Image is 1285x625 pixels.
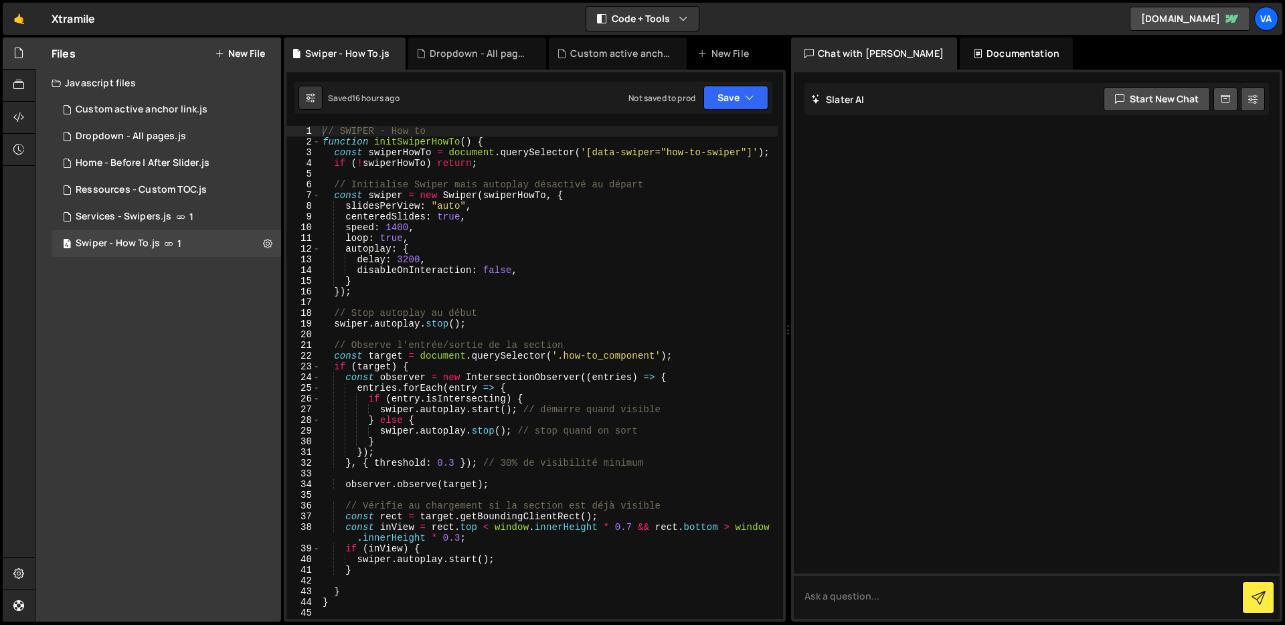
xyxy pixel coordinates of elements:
div: 35 [286,490,321,501]
div: 1 [286,126,321,137]
div: 40 [286,554,321,565]
div: Home - Before | After Slider.js [76,157,209,169]
button: Code + Tools [586,7,699,31]
div: 17287/47952.js [52,177,281,203]
div: 27 [286,404,321,415]
div: 37 [286,511,321,522]
div: 43 [286,586,321,597]
div: Swiper - How To.js [76,238,160,250]
div: Services - Swipers.js [76,211,171,223]
div: New File [697,47,754,60]
div: 11 [286,233,321,244]
a: Va [1254,7,1278,31]
button: Start new chat [1104,87,1210,111]
div: 4 [286,158,321,169]
div: 39 [286,543,321,554]
div: 41 [286,565,321,575]
div: Dropdown - All pages.js [76,130,186,143]
div: 9 [286,211,321,222]
div: 21 [286,340,321,351]
div: 17287/47922.js [52,203,281,230]
div: 17287/47921.js [52,230,281,257]
div: Documentation [960,37,1073,70]
div: 30 [286,436,321,447]
div: 22 [286,351,321,361]
div: 45 [286,608,321,618]
span: 1 [177,238,181,249]
button: New File [215,48,265,59]
div: 17287/47923.js [52,96,281,123]
div: Custom active anchor link.js [76,104,207,116]
div: 7 [286,190,321,201]
div: 25 [286,383,321,393]
div: 17287/47958.js [52,123,281,150]
div: 16 hours ago [352,92,400,104]
div: 20 [286,329,321,340]
div: 34 [286,479,321,490]
div: 10 [286,222,321,233]
div: 17 [286,297,321,308]
div: 29 [286,426,321,436]
button: Save [703,86,768,110]
div: Chat with [PERSON_NAME] [791,37,957,70]
div: 33 [286,468,321,479]
div: Saved [328,92,400,104]
div: 36 [286,501,321,511]
h2: Files [52,46,76,61]
div: 38 [286,522,321,543]
div: 42 [286,575,321,586]
span: 4 [63,240,71,250]
div: Ressources - Custom TOC.js [76,184,207,196]
div: 28 [286,415,321,426]
div: 24 [286,372,321,383]
div: Javascript files [35,70,281,96]
div: 8 [286,201,321,211]
a: [DOMAIN_NAME] [1130,7,1250,31]
div: 14 [286,265,321,276]
div: 18 [286,308,321,319]
div: Xtramile [52,11,95,27]
div: 17287/47920.js [52,150,281,177]
div: 32 [286,458,321,468]
span: 1 [189,211,193,222]
h2: Slater AI [811,93,865,106]
div: 16 [286,286,321,297]
div: Not saved to prod [628,92,695,104]
div: 13 [286,254,321,265]
div: 2 [286,137,321,147]
div: 26 [286,393,321,404]
div: 5 [286,169,321,179]
a: 🤙 [3,3,35,35]
div: 31 [286,447,321,458]
div: Dropdown - All pages.js [430,47,530,60]
div: 19 [286,319,321,329]
div: Custom active anchor link.js [570,47,671,60]
div: 44 [286,597,321,608]
div: Swiper - How To.js [305,47,390,60]
div: 12 [286,244,321,254]
div: 6 [286,179,321,190]
div: 23 [286,361,321,372]
div: 15 [286,276,321,286]
div: 3 [286,147,321,158]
